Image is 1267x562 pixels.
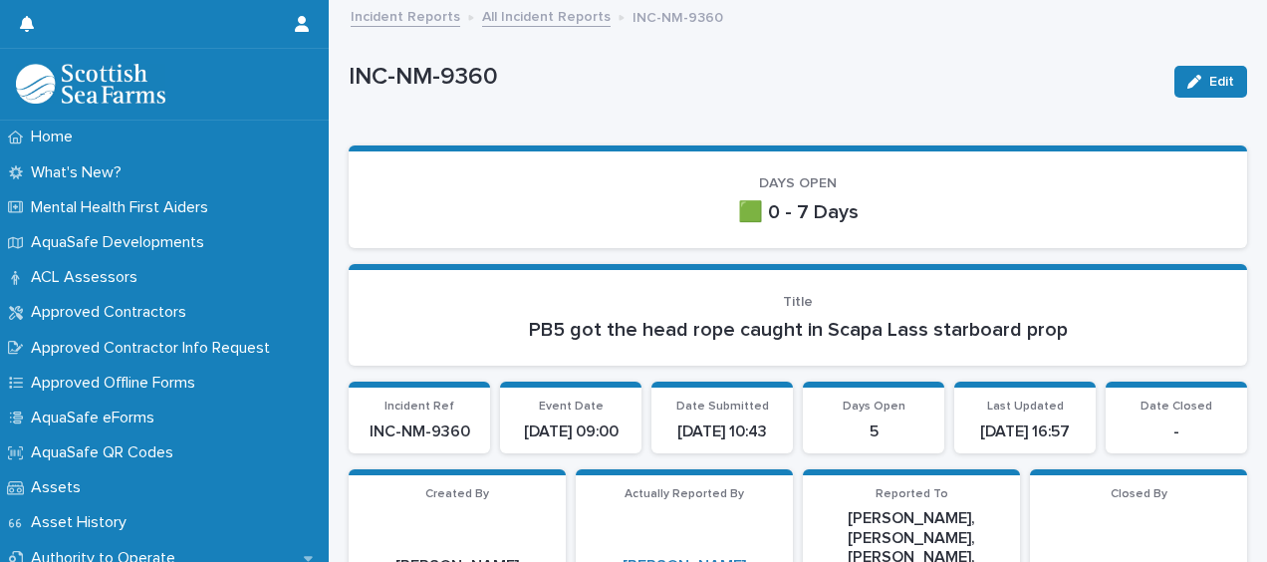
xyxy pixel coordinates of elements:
[373,200,1223,224] p: 🟩 0 - 7 Days
[23,374,211,393] p: Approved Offline Forms
[23,163,137,182] p: What's New?
[783,295,813,309] span: Title
[539,401,604,413] span: Event Date
[512,422,630,441] p: [DATE] 09:00
[23,443,189,462] p: AquaSafe QR Codes
[23,339,286,358] p: Approved Contractor Info Request
[349,63,1158,92] p: INC-NM-9360
[1174,66,1247,98] button: Edit
[351,4,460,27] a: Incident Reports
[1209,75,1234,89] span: Edit
[633,5,723,27] p: INC-NM-9360
[16,64,165,104] img: bPIBxiqnSb2ggTQWdOVV
[361,422,478,441] p: INC-NM-9360
[384,401,454,413] span: Incident Ref
[759,176,837,190] span: DAYS OPEN
[23,303,202,322] p: Approved Contractors
[373,318,1223,342] p: PB5 got the head rope caught in Scapa Lass starboard prop
[23,198,224,217] p: Mental Health First Aiders
[843,401,905,413] span: Days Open
[966,422,1084,441] p: [DATE] 16:57
[663,422,781,441] p: [DATE] 10:43
[1140,401,1212,413] span: Date Closed
[876,488,948,500] span: Reported To
[23,128,89,146] p: Home
[676,401,769,413] span: Date Submitted
[23,513,142,532] p: Asset History
[23,409,170,427] p: AquaSafe eForms
[23,268,153,287] p: ACL Assessors
[815,422,932,441] p: 5
[987,401,1064,413] span: Last Updated
[1111,488,1167,500] span: Closed By
[482,4,611,27] a: All Incident Reports
[23,233,220,252] p: AquaSafe Developments
[425,488,489,500] span: Created By
[23,478,97,497] p: Assets
[625,488,744,500] span: Actually Reported By
[1118,422,1235,441] p: -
